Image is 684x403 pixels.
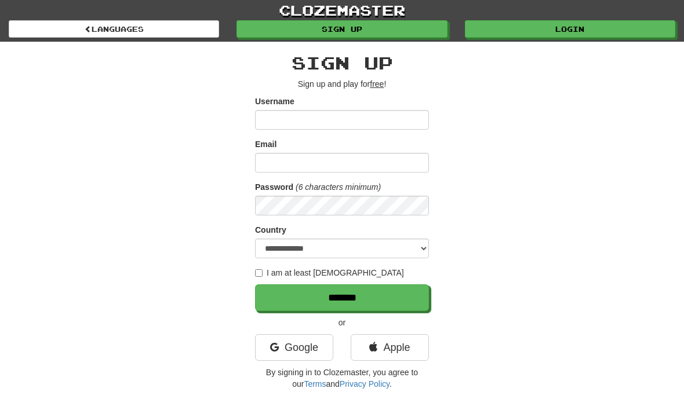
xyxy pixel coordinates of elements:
[465,20,675,38] a: Login
[351,334,429,361] a: Apple
[370,79,384,89] u: free
[255,267,404,279] label: I am at least [DEMOGRAPHIC_DATA]
[255,78,429,90] p: Sign up and play for !
[255,367,429,390] p: By signing in to Clozemaster, you agree to our and .
[255,224,286,236] label: Country
[296,182,381,192] em: (6 characters minimum)
[340,379,390,389] a: Privacy Policy
[9,20,219,38] a: Languages
[255,138,276,150] label: Email
[304,379,326,389] a: Terms
[255,53,429,72] h2: Sign up
[255,181,293,193] label: Password
[255,96,294,107] label: Username
[237,20,447,38] a: Sign up
[255,317,429,328] p: or
[255,269,263,277] input: I am at least [DEMOGRAPHIC_DATA]
[255,334,333,361] a: Google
